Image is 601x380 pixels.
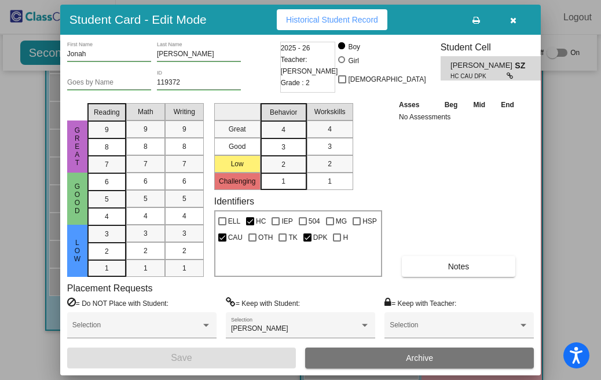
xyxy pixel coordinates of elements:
span: 5 [182,193,186,204]
h3: Student Cell [441,42,541,53]
span: 3 [182,228,186,239]
span: DPK [313,231,328,244]
span: 3 [144,228,148,239]
span: 3 [328,141,332,152]
span: 2 [182,246,186,256]
span: Historical Student Record [286,15,378,24]
span: 9 [105,125,109,135]
span: Archive [406,353,433,363]
span: IEP [281,214,292,228]
span: H [343,231,348,244]
input: Enter ID [157,79,241,87]
span: 5 [144,193,148,204]
span: 1 [328,176,332,187]
span: 7 [105,159,109,170]
span: 8 [105,142,109,152]
div: Girl [347,56,359,66]
span: Low [72,239,82,263]
span: [PERSON_NAME] [450,60,515,72]
button: Historical Student Record [277,9,387,30]
div: Boy [347,42,360,52]
span: 5 [105,194,109,204]
span: 3 [105,229,109,239]
span: 2 [281,159,285,170]
span: HSP [362,214,377,228]
span: Reading [94,107,120,118]
span: HC CAU DPK [450,72,507,81]
span: Math [138,107,153,117]
span: 2025 - 26 [281,42,310,54]
th: End [493,98,522,111]
label: Placement Requests [67,283,153,294]
span: 8 [182,141,186,152]
span: 4 [105,211,109,222]
th: Asses [396,98,437,111]
label: = Do NOT Place with Student: [67,297,168,309]
span: 2 [328,159,332,169]
span: 3 [281,142,285,152]
label: = Keep with Student: [226,297,300,309]
span: ELL [228,214,240,228]
span: Workskills [314,107,346,117]
span: Good [72,182,82,215]
span: 4 [144,211,148,221]
span: 504 [309,214,320,228]
span: 4 [281,125,285,135]
input: goes by name [67,79,151,87]
span: 2 [144,246,148,256]
span: Behavior [270,107,297,118]
td: No Assessments [396,111,522,123]
span: 9 [182,124,186,134]
span: Writing [174,107,195,117]
span: [PERSON_NAME] [231,324,288,332]
span: 9 [144,124,148,134]
span: 1 [105,263,109,273]
span: TK [288,231,297,244]
span: 6 [105,177,109,187]
label: = Keep with Teacher: [384,297,456,309]
button: Archive [305,348,534,368]
span: 8 [144,141,148,152]
label: Identifiers [214,196,254,207]
span: 1 [281,176,285,187]
span: 1 [182,263,186,273]
span: OTH [258,231,273,244]
span: 7 [182,159,186,169]
button: Notes [402,256,515,277]
span: MG [336,214,347,228]
span: Teacher: [PERSON_NAME] [281,54,338,77]
span: Save [171,353,192,363]
span: Notes [448,262,470,271]
span: 1 [144,263,148,273]
span: 7 [144,159,148,169]
span: Grade : 2 [281,77,310,89]
span: 4 [328,124,332,134]
button: Save [67,348,296,368]
span: 2 [105,246,109,257]
span: 6 [144,176,148,187]
span: SZ [515,60,531,72]
span: 6 [182,176,186,187]
h3: Student Card - Edit Mode [69,12,207,27]
span: CAU [228,231,243,244]
span: 4 [182,211,186,221]
span: HC [256,214,266,228]
span: [DEMOGRAPHIC_DATA] [348,72,426,86]
span: Great [72,126,82,167]
th: Beg [437,98,466,111]
th: Mid [466,98,493,111]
